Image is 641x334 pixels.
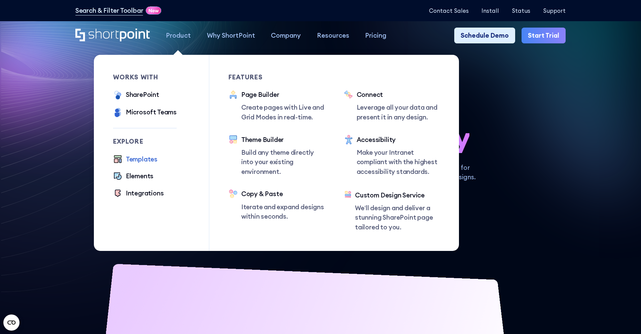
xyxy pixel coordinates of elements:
a: Page BuilderCreate pages with Live and Grid Modes in real-time. [228,90,325,122]
a: Product [158,28,199,44]
a: Microsoft Teams [113,107,177,118]
div: Page Builder [241,90,325,100]
div: Explore [113,138,177,145]
p: Iterate and expand designs within seconds. [241,202,325,221]
div: Connect [357,90,440,100]
div: SharePoint [126,90,159,100]
a: Status [512,7,530,14]
button: Open CMP widget [3,314,20,331]
div: Integrations [126,188,164,198]
div: Microsoft Teams [126,107,177,117]
div: Features [228,74,325,80]
h1: SharePoint Design has never been [75,90,566,153]
div: Templates [126,154,157,164]
a: Start Trial [522,28,566,44]
a: Install [482,7,499,14]
a: Home [75,29,150,42]
a: Pricing [357,28,395,44]
div: Company [271,31,301,40]
a: Integrations [113,188,164,199]
p: Build any theme directly into your existing environment. [241,148,325,177]
p: We’ll design and deliver a stunning SharePoint page tailored to you. [355,203,440,232]
div: Custom Design Service [355,190,440,200]
a: Why ShortPoint [199,28,263,44]
a: ConnectLeverage all your data and present it in any design. [344,90,440,122]
div: Pricing [365,31,386,40]
a: Resources [309,28,357,44]
p: Create pages with Live and Grid Modes in real-time. [241,103,325,122]
a: Search & Filter Toolbar [75,6,143,15]
a: Templates [113,154,157,165]
a: AccessibilityMake your Intranet compliant with the highest accessibility standards. [344,135,440,178]
a: Contact Sales [429,7,469,14]
div: Product [166,31,191,40]
a: Support [543,7,566,14]
div: Accessibility [357,135,440,145]
a: Custom Design ServiceWe’ll design and deliver a stunning SharePoint page tailored to you. [344,190,440,232]
div: Elements [126,171,153,181]
a: Schedule Demo [454,28,515,44]
a: Copy & PasteIterate and expand designs within seconds. [228,189,325,221]
a: Company [263,28,309,44]
a: Elements [113,171,154,182]
div: Theme Builder [241,135,325,145]
div: Why ShortPoint [207,31,255,40]
div: Resources [317,31,349,40]
a: Theme BuilderBuild any theme directly into your existing environment. [228,135,325,177]
p: Make your Intranet compliant with the highest accessibility standards. [357,148,440,177]
iframe: Chat Widget [607,302,641,334]
div: works with [113,74,177,80]
div: Copy & Paste [241,189,325,199]
p: Leverage all your data and present it in any design. [357,103,440,122]
a: SharePoint [113,90,159,101]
